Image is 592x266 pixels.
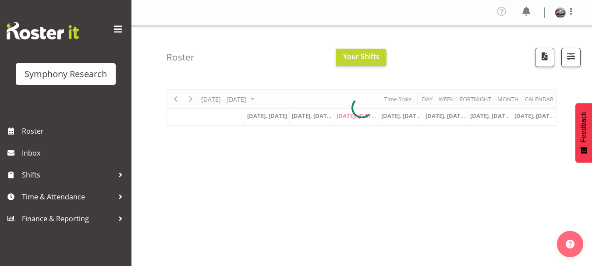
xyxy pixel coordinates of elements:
[343,52,379,61] span: Your Shifts
[336,49,386,66] button: Your Shifts
[7,22,79,39] img: Rosterit website logo
[535,48,554,67] button: Download a PDF of the roster according to the set date range.
[22,212,114,225] span: Finance & Reporting
[22,146,127,160] span: Inbox
[555,7,566,18] img: lindsay-holland6d975a4b06d72750adc3751bbfb7dc9f.png
[22,190,114,203] span: Time & Attendance
[25,67,107,81] div: Symphony Research
[566,240,574,248] img: help-xxl-2.png
[575,103,592,163] button: Feedback - Show survey
[167,52,195,62] h4: Roster
[22,168,114,181] span: Shifts
[561,48,581,67] button: Filter Shifts
[580,112,588,142] span: Feedback
[22,124,127,138] span: Roster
